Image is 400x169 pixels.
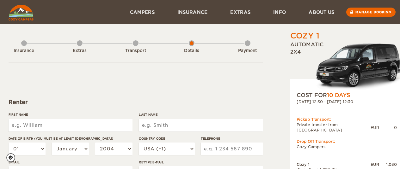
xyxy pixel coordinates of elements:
label: E-mail [9,160,132,165]
td: Cozy 1 [297,162,371,167]
a: Manage booking [346,8,396,17]
label: Last Name [139,112,263,117]
td: Cozy Campers [297,144,397,149]
label: Retype E-mail [139,160,263,165]
input: e.g. Smith [139,119,263,131]
div: Details [174,48,209,54]
a: Cookie settings [6,153,19,162]
div: Cozy 1 [290,31,319,41]
div: Extras [62,48,97,54]
div: [DATE] 12:30 - [DATE] 12:30 [297,99,397,104]
div: Renter [9,98,263,106]
span: 10 Days [327,92,350,98]
img: Cozy Campers [9,5,34,20]
div: EUR [371,162,379,167]
div: Payment [230,48,265,54]
div: COST FOR [297,91,397,99]
td: Private transfer from [GEOGRAPHIC_DATA] [297,122,371,133]
label: Country Code [139,136,194,141]
label: First Name [9,112,132,117]
label: Telephone [201,136,263,141]
div: 1,030 [379,162,397,167]
label: Date of birth (You must be at least [DEMOGRAPHIC_DATA]) [9,136,132,141]
div: Insurance [7,48,41,54]
div: Pickup Transport: [297,117,397,122]
input: e.g. 1 234 567 890 [201,143,263,155]
div: 0 [379,125,397,130]
div: Transport [118,48,153,54]
div: Drop Off Transport: [297,139,397,144]
input: e.g. William [9,119,132,131]
div: EUR [371,125,379,130]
